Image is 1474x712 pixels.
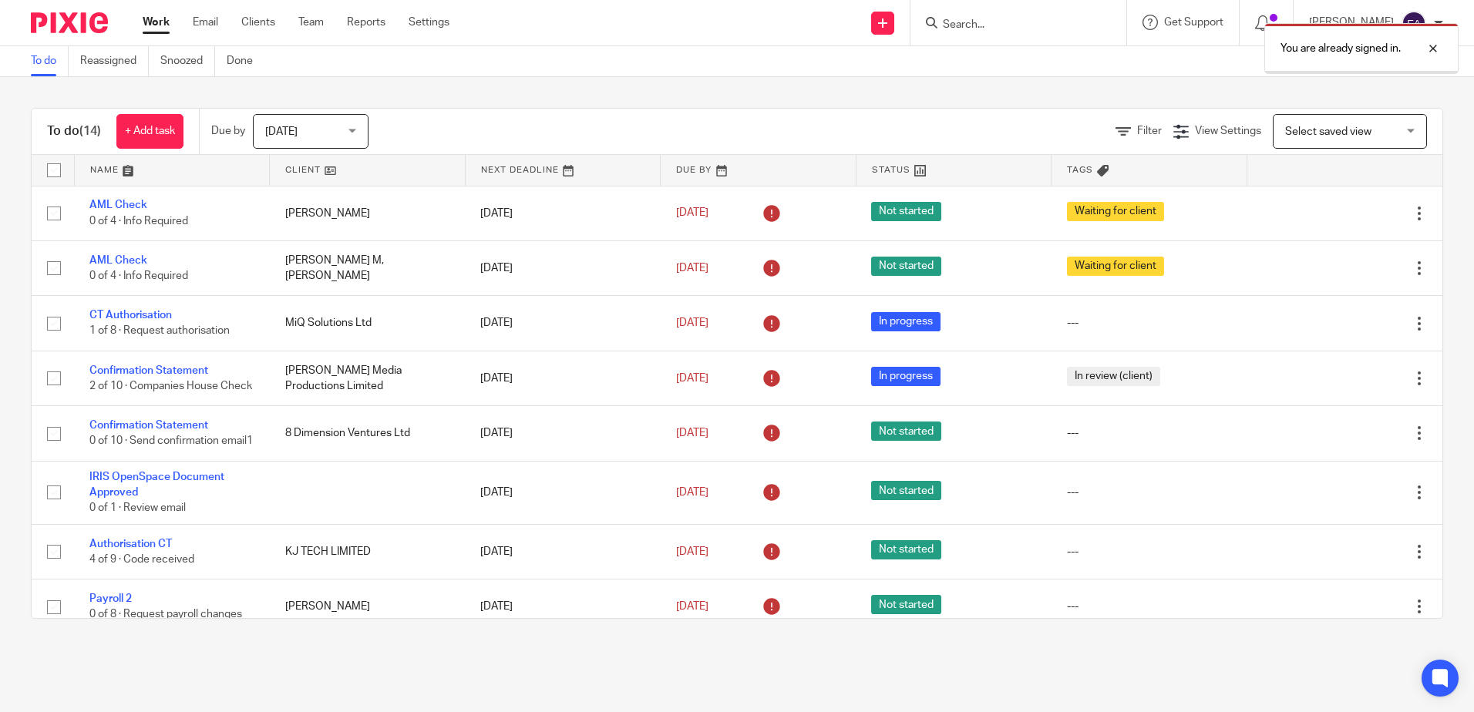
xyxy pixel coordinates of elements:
div: --- [1067,544,1232,559]
span: 2 of 10 · Companies House Check [89,381,252,391]
a: Snoozed [160,46,215,76]
td: [PERSON_NAME] [270,186,466,240]
span: Not started [871,595,941,614]
a: Confirmation Statement [89,420,208,431]
td: 8 Dimension Ventures Ltd [270,406,466,461]
span: Filter [1137,126,1162,136]
span: [DATE] [676,428,708,438]
span: View Settings [1195,126,1261,136]
span: [DATE] [676,317,708,328]
td: [PERSON_NAME] Media Productions Limited [270,351,466,405]
td: [PERSON_NAME] [270,579,466,634]
span: 0 of 8 · Request payroll changes [89,610,242,620]
a: Reports [347,15,385,30]
div: --- [1067,425,1232,441]
span: [DATE] [265,126,298,137]
span: In progress [871,367,941,386]
p: You are already signed in. [1280,41,1401,56]
p: Due by [211,123,245,139]
td: [DATE] [465,579,661,634]
a: Payroll 2 [89,593,132,604]
span: [DATE] [676,601,708,612]
span: Not started [871,481,941,500]
td: [DATE] [465,351,661,405]
a: To do [31,46,69,76]
td: KJ TECH LIMITED [270,524,466,579]
span: [DATE] [676,487,708,498]
span: Not started [871,202,941,221]
span: Select saved view [1285,126,1371,137]
a: AML Check [89,255,147,266]
span: Waiting for client [1067,202,1164,221]
span: (14) [79,125,101,137]
img: Pixie [31,12,108,33]
span: 0 of 1 · Review email [89,503,186,514]
td: [DATE] [465,240,661,295]
a: Reassigned [80,46,149,76]
span: 0 of 4 · Info Required [89,216,188,227]
span: Not started [871,257,941,276]
a: Team [298,15,324,30]
span: 0 of 4 · Info Required [89,270,188,281]
td: MiQ Solutions Ltd [270,296,466,351]
span: 0 of 10 · Send confirmation email1 [89,436,253,447]
div: --- [1067,599,1232,614]
span: [DATE] [676,208,708,219]
td: [DATE] [465,524,661,579]
a: Email [193,15,218,30]
span: Not started [871,421,941,441]
td: [DATE] [465,406,661,461]
h1: To do [47,123,101,139]
span: 1 of 8 · Request authorisation [89,326,230,337]
span: In review (client) [1067,367,1160,386]
img: svg%3E [1402,11,1426,35]
a: Confirmation Statement [89,365,208,376]
span: Waiting for client [1067,257,1164,276]
a: + Add task [116,114,183,149]
td: [DATE] [465,461,661,524]
div: --- [1067,315,1232,331]
span: 4 of 9 · Code received [89,554,194,565]
td: [DATE] [465,186,661,240]
a: IRIS OpenSpace Document Approved [89,472,224,498]
a: Authorisation CT [89,539,172,549]
td: [DATE] [465,296,661,351]
a: AML Check [89,200,147,210]
span: Tags [1067,166,1093,174]
span: [DATE] [676,263,708,274]
a: Work [143,15,170,30]
a: Clients [241,15,275,30]
span: Not started [871,540,941,559]
a: CT Authorisation [89,310,172,321]
a: Done [227,46,264,76]
span: [DATE] [676,373,708,384]
span: In progress [871,312,941,331]
span: [DATE] [676,546,708,557]
a: Settings [409,15,449,30]
td: [PERSON_NAME] M, [PERSON_NAME] [270,240,466,295]
div: --- [1067,485,1232,500]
